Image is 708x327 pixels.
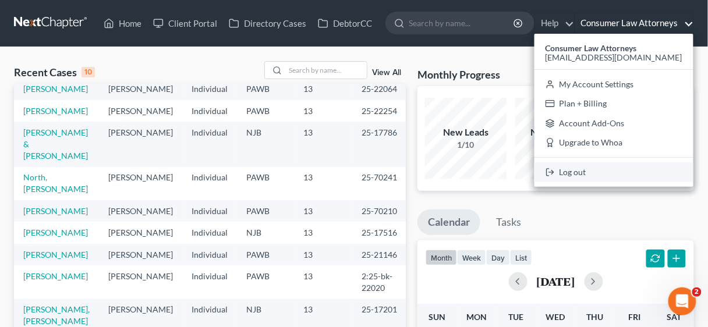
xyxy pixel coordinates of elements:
div: Consumer Law Attorneys [534,34,693,187]
td: Individual [182,200,237,222]
h3: Monthly Progress [417,67,500,81]
div: New Clients [515,126,597,139]
a: Help [535,13,574,34]
strong: Consumer Law Attorneys [546,43,637,53]
div: 0/10 [515,139,597,151]
span: Wed [546,312,565,322]
div: 1/10 [425,139,507,151]
a: [PERSON_NAME] [23,84,88,94]
td: 13 [294,200,352,222]
h2: [DATE] [537,275,575,287]
td: Individual [182,78,237,99]
span: Sat [667,312,682,322]
a: My Account Settings [534,74,693,94]
td: Individual [182,265,237,298]
div: 10 [82,67,95,77]
a: Calendar [417,209,480,235]
td: Individual [182,167,237,200]
a: [PERSON_NAME] [23,228,88,237]
td: 13 [294,167,352,200]
a: DebtorCC [312,13,378,34]
td: NJB [237,122,294,166]
td: Individual [182,122,237,166]
span: Thu [587,312,604,322]
td: 25-21146 [352,244,408,265]
a: Home [98,13,147,34]
td: 13 [294,100,352,122]
a: Plan + Billing [534,94,693,113]
a: [PERSON_NAME] [23,250,88,260]
a: [PERSON_NAME] & [PERSON_NAME] [23,127,88,161]
td: Individual [182,222,237,243]
span: Tue [509,312,524,322]
a: Account Add-Ons [534,113,693,133]
td: 13 [294,78,352,99]
input: Search by name... [409,12,515,34]
a: [PERSON_NAME] [23,206,88,216]
a: Client Portal [147,13,223,34]
a: North, [PERSON_NAME] [23,172,88,194]
td: PAWB [237,265,294,298]
td: PAWB [237,78,294,99]
td: 2:25-bk-22020 [352,265,408,298]
iframe: Intercom live chat [668,287,696,315]
td: 13 [294,265,352,298]
button: week [457,250,486,265]
a: [PERSON_NAME] [23,106,88,116]
td: 25-70210 [352,200,408,222]
td: 13 [294,244,352,265]
button: month [426,250,457,265]
span: Fri [629,312,641,322]
button: list [510,250,532,265]
span: Sun [429,312,445,322]
div: Recent Cases [14,65,95,79]
span: [EMAIL_ADDRESS][DOMAIN_NAME] [546,52,682,62]
td: [PERSON_NAME] [99,122,182,166]
td: 25-22254 [352,100,408,122]
td: [PERSON_NAME] [99,200,182,222]
a: Consumer Law Attorneys [575,13,693,34]
a: Directory Cases [223,13,312,34]
a: Tasks [486,209,532,235]
td: 13 [294,222,352,243]
a: Log out [534,162,693,182]
td: [PERSON_NAME] [99,78,182,99]
span: Mon [466,312,487,322]
td: Individual [182,244,237,265]
td: PAWB [237,100,294,122]
td: PAWB [237,167,294,200]
td: [PERSON_NAME] [99,265,182,298]
td: [PERSON_NAME] [99,167,182,200]
td: [PERSON_NAME] [99,222,182,243]
td: [PERSON_NAME] [99,100,182,122]
div: New Leads [425,126,507,139]
span: 2 [692,287,702,297]
a: Upgrade to Whoa [534,133,693,153]
td: 25-70241 [352,167,408,200]
a: [PERSON_NAME] [23,271,88,281]
a: View All [372,69,401,77]
td: 25-22064 [352,78,408,99]
td: 25-17516 [352,222,408,243]
td: Individual [182,100,237,122]
td: PAWB [237,244,294,265]
td: 25-17786 [352,122,408,166]
button: day [486,250,510,265]
a: [PERSON_NAME], [PERSON_NAME] [23,304,90,326]
input: Search by name... [285,62,367,79]
td: PAWB [237,200,294,222]
td: NJB [237,222,294,243]
td: 13 [294,122,352,166]
td: [PERSON_NAME] [99,244,182,265]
